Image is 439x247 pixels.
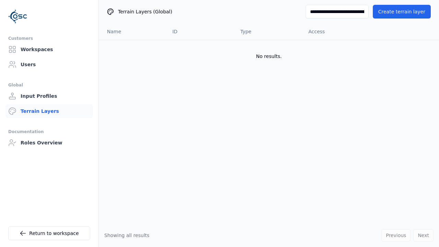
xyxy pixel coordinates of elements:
span: Terrain Layers (Global) [118,8,172,15]
a: Terrain Layers [5,104,93,118]
td: No results. [99,40,439,73]
th: Type [235,23,303,40]
button: Create terrain layer [373,5,431,19]
a: Users [5,58,93,71]
a: Workspaces [5,43,93,56]
a: Roles Overview [5,136,93,150]
a: Input Profiles [5,89,93,103]
a: Return to workspace [8,226,90,240]
div: Global [8,81,90,89]
img: Logo [8,7,27,26]
div: Documentation [8,128,90,136]
th: ID [167,23,235,40]
th: Access [303,23,371,40]
span: Showing all results [104,233,150,238]
th: Name [99,23,167,40]
div: Customers [8,34,90,43]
